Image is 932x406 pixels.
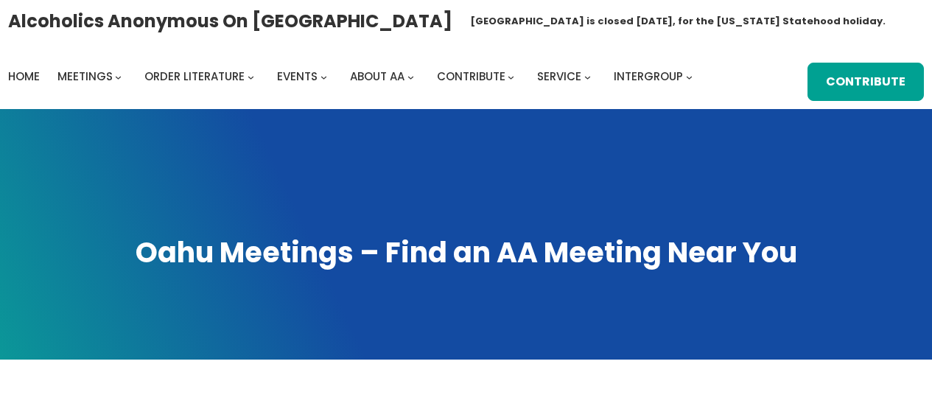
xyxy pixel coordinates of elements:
[144,69,245,84] span: Order Literature
[15,234,917,272] h1: Oahu Meetings – Find an AA Meeting Near You
[277,69,318,84] span: Events
[807,63,924,101] a: Contribute
[115,73,122,80] button: Meetings submenu
[614,66,683,87] a: Intergroup
[8,69,40,84] span: Home
[248,73,254,80] button: Order Literature submenu
[614,69,683,84] span: Intergroup
[584,73,591,80] button: Service submenu
[8,5,452,37] a: Alcoholics Anonymous on [GEOGRAPHIC_DATA]
[686,73,693,80] button: Intergroup submenu
[57,66,113,87] a: Meetings
[437,69,505,84] span: Contribute
[277,66,318,87] a: Events
[537,66,581,87] a: Service
[8,66,698,87] nav: Intergroup
[508,73,514,80] button: Contribute submenu
[437,66,505,87] a: Contribute
[537,69,581,84] span: Service
[470,14,886,29] h1: [GEOGRAPHIC_DATA] is closed [DATE], for the [US_STATE] Statehood holiday.
[350,69,404,84] span: About AA
[350,66,404,87] a: About AA
[320,73,327,80] button: Events submenu
[8,66,40,87] a: Home
[57,69,113,84] span: Meetings
[407,73,414,80] button: About AA submenu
